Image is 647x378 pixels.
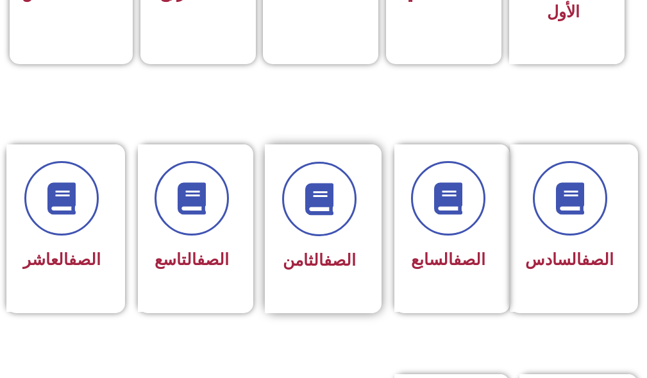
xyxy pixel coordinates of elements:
[69,250,101,269] a: الصف
[324,251,356,270] a: الصف
[453,250,485,269] a: الصف
[525,250,614,269] span: السادس
[411,250,485,269] span: السابع
[197,250,229,269] a: الصف
[283,251,356,270] span: الثامن
[23,250,101,269] span: العاشر
[582,250,614,269] a: الصف
[155,250,229,269] span: التاسع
